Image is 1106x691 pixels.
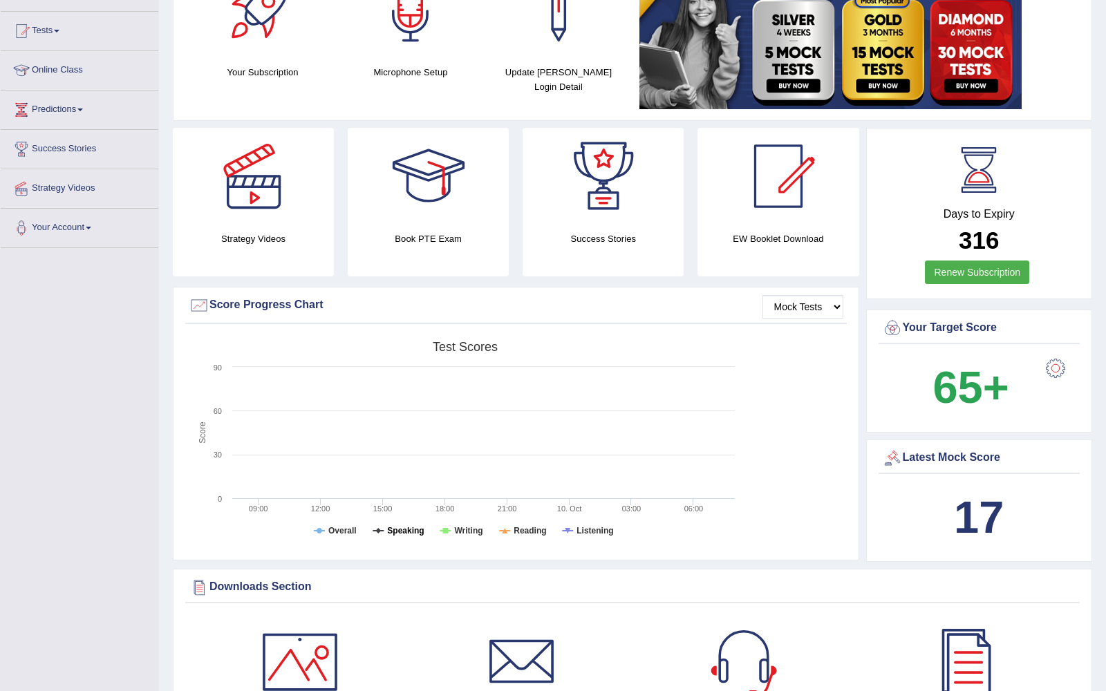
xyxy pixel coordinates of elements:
text: 12:00 [311,504,330,513]
text: 18:00 [435,504,455,513]
a: Your Account [1,209,158,243]
a: Tests [1,12,158,46]
text: 60 [214,407,222,415]
h4: Book PTE Exam [348,231,509,246]
h4: Your Subscription [196,65,330,79]
div: Downloads Section [189,577,1076,598]
a: Online Class [1,51,158,86]
tspan: Writing [454,526,482,536]
text: 03:00 [622,504,641,513]
div: Your Target Score [882,318,1077,339]
text: 09:00 [249,504,268,513]
h4: Strategy Videos [173,231,334,246]
div: Latest Mock Score [882,448,1077,468]
text: 21:00 [498,504,517,513]
text: 06:00 [684,504,704,513]
a: Success Stories [1,130,158,164]
b: 316 [959,227,999,254]
b: 17 [954,492,1004,542]
a: Strategy Videos [1,169,158,204]
tspan: Listening [577,526,613,536]
h4: Success Stories [523,231,684,246]
tspan: Score [198,422,207,444]
a: Renew Subscription [925,261,1029,284]
tspan: Overall [328,526,357,536]
text: 0 [218,495,222,503]
b: 65+ [932,362,1009,413]
text: 90 [214,363,222,372]
tspan: Reading [514,526,546,536]
h4: Microphone Setup [344,65,478,79]
tspan: Speaking [387,526,424,536]
div: Score Progress Chart [189,295,843,316]
tspan: Test scores [433,340,498,354]
h4: Update [PERSON_NAME] Login Detail [491,65,626,94]
text: 15:00 [373,504,393,513]
a: Predictions [1,91,158,125]
tspan: 10. Oct [557,504,581,513]
text: 30 [214,451,222,459]
h4: EW Booklet Download [697,231,859,246]
h4: Days to Expiry [882,208,1077,220]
